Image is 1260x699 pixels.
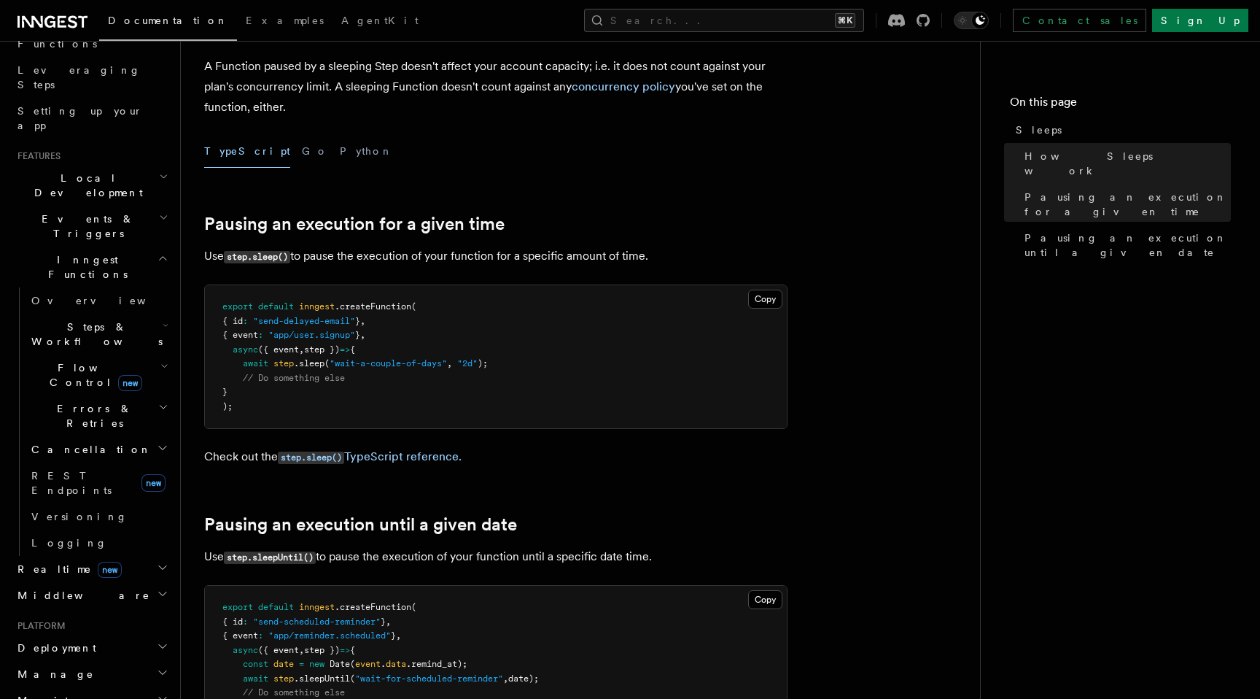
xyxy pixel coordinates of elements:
span: } [391,630,396,641]
a: concurrency policy [572,80,675,93]
span: REST Endpoints [31,470,112,496]
span: = [299,659,304,669]
a: AgentKit [332,4,427,39]
span: Pausing an execution until a given date [1024,231,1231,260]
span: => [340,645,350,655]
span: Pausing an execution for a given time [1024,190,1231,219]
span: new [141,474,166,492]
span: Manage [12,667,94,681]
span: Realtime [12,562,122,576]
span: "send-scheduled-reminder" [253,617,381,627]
span: { id [222,617,243,627]
span: step [273,673,294,684]
span: step [273,358,294,368]
span: Examples [246,15,324,26]
span: Setting up your app [17,105,143,131]
h4: On this page [1010,93,1231,117]
span: Middleware [12,588,150,603]
button: Python [340,135,393,168]
button: Copy [748,290,782,309]
span: : [258,330,263,340]
button: Manage [12,661,171,687]
button: Middleware [12,582,171,609]
span: export [222,602,253,612]
span: Overview [31,295,182,306]
button: Toggle dark mode [954,12,989,29]
button: Inngest Functions [12,247,171,287]
span: : [243,617,248,627]
button: TypeScript [204,135,290,168]
div: Inngest Functions [12,287,171,556]
span: Deployment [12,641,96,655]
button: Errors & Retries [26,395,171,436]
span: { [350,344,355,355]
span: const [243,659,268,669]
button: Flow Controlnew [26,355,171,395]
span: Documentation [108,15,228,26]
span: ({ event [258,344,299,355]
span: date); [508,673,539,684]
span: , [360,330,365,340]
code: step.sleep() [224,251,290,263]
span: , [447,358,452,368]
span: { [350,645,355,655]
span: AgentKit [341,15,419,26]
span: } [355,316,360,326]
span: , [386,617,391,627]
span: // Do something else [243,687,345,698]
a: Leveraging Steps [12,57,171,98]
span: { id [222,316,243,326]
a: Overview [26,287,171,314]
button: Deployment [12,635,171,661]
span: => [340,344,350,355]
a: Pausing an execution for a given time [1019,184,1231,225]
span: "wait-a-couple-of-days" [330,358,447,368]
code: step.sleepUntil() [224,552,316,564]
span: inngest [299,602,335,612]
span: ( [350,659,355,669]
span: How Sleeps work [1024,149,1231,178]
span: : [258,630,263,641]
a: step.sleep()TypeScript reference. [278,449,462,463]
span: "app/reminder.scheduled" [268,630,391,641]
a: Pausing an execution for a given time [204,214,505,234]
span: default [258,301,294,312]
span: event [355,659,381,669]
span: new [118,375,142,391]
span: step }) [304,344,340,355]
span: , [396,630,401,641]
span: , [360,316,365,326]
code: step.sleep() [278,452,344,464]
span: ( [350,673,355,684]
span: .sleep [294,358,324,368]
span: , [299,645,304,655]
span: , [503,673,508,684]
span: Events & Triggers [12,212,159,241]
span: data [386,659,406,669]
span: ( [411,301,416,312]
span: Leveraging Steps [17,64,141,90]
span: "wait-for-scheduled-reminder" [355,673,503,684]
button: Search...⌘K [584,9,864,32]
span: { event [222,330,258,340]
a: Sign Up [1152,9,1248,32]
span: .createFunction [335,301,411,312]
span: async [233,344,258,355]
span: .sleepUntil [294,673,350,684]
span: Sleeps [1016,123,1062,137]
span: ({ event [258,645,299,655]
button: Go [302,135,328,168]
button: Realtimenew [12,556,171,582]
a: How Sleeps work [1019,143,1231,184]
span: Features [12,150,61,162]
span: ); [222,401,233,412]
span: await [243,358,268,368]
a: Logging [26,530,171,556]
span: step }) [304,645,340,655]
span: Platform [12,620,66,632]
span: Local Development [12,171,159,200]
span: default [258,602,294,612]
span: : [243,316,248,326]
span: Cancellation [26,442,152,457]
a: Contact sales [1013,9,1146,32]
